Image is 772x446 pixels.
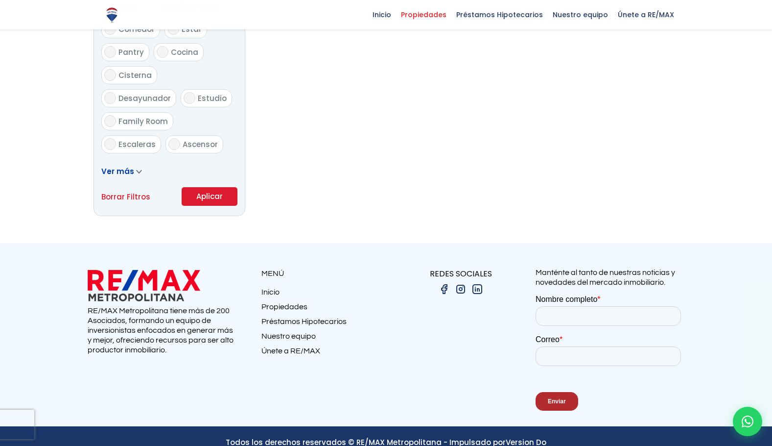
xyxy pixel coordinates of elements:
p: RE/MAX Metropolitana tiene más de 200 Asociados, formando un equipo de inversionistas enfocados e... [88,306,237,355]
input: Estudio [184,92,195,104]
img: instagram.png [455,283,467,295]
input: Ascensor [168,138,180,150]
span: Estudio [198,93,227,103]
a: Ver más [101,166,142,176]
span: Préstamos Hipotecarios [451,7,548,22]
span: Family Room [118,116,168,126]
span: Desayunador [118,93,171,103]
input: Escaleras [104,138,116,150]
span: Propiedades [396,7,451,22]
a: Nuestro equipo [261,331,386,346]
input: Desayunador [104,92,116,104]
input: Cisterna [104,69,116,81]
input: Family Room [104,115,116,127]
a: Inicio [261,287,386,302]
span: Cocina [171,47,198,57]
button: Aplicar [182,187,237,206]
a: Préstamos Hipotecarios [261,317,386,331]
img: Logo de REMAX [103,6,120,24]
span: Ascensor [183,139,218,149]
img: linkedin.png [471,283,483,295]
span: Únete a RE/MAX [613,7,679,22]
a: Borrar Filtros [101,191,150,203]
p: MENÚ [261,268,386,280]
span: Inicio [368,7,396,22]
input: Cocina [157,46,168,58]
span: Pantry [118,47,144,57]
input: Pantry [104,46,116,58]
span: Nuestro equipo [548,7,613,22]
iframe: Form 0 [536,295,685,419]
img: facebook.png [438,283,450,295]
a: Únete a RE/MAX [261,346,386,361]
img: remax metropolitana logo [88,268,200,303]
span: Ver más [101,166,134,176]
span: Escaleras [118,139,156,149]
p: Manténte al tanto de nuestras noticias y novedades del mercado inmobiliario. [536,268,685,287]
a: Propiedades [261,302,386,317]
p: REDES SOCIALES [386,268,536,280]
span: Cisterna [118,70,152,80]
